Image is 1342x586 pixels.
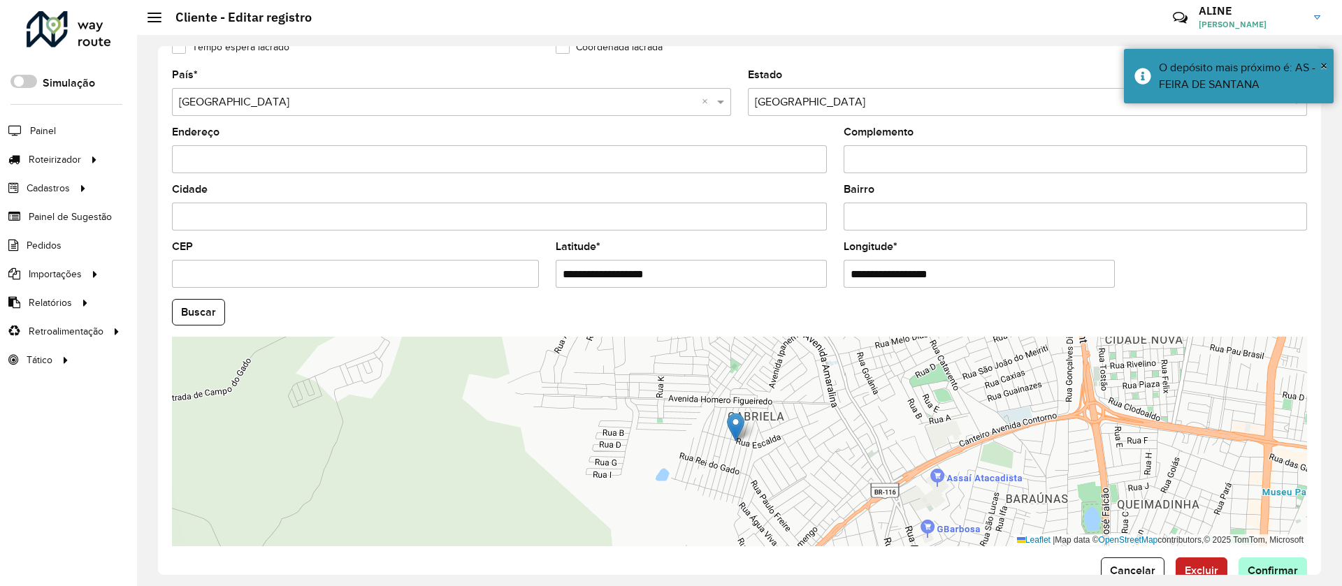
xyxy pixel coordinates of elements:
[172,40,289,54] label: Tempo espera lacrado
[29,267,82,281] span: Importações
[1165,3,1195,33] a: Contato Rápido
[1101,557,1164,584] button: Cancelar
[43,75,95,91] label: Simulação
[844,238,897,255] label: Longitude
[1248,564,1298,576] span: Confirmar
[1320,58,1327,73] span: ×
[1159,59,1323,93] div: O depósito mais próximo é: AS - FEIRA DE SANTANA
[172,238,193,255] label: CEP
[1013,534,1307,546] div: Map data © contributors,© 2025 TomTom, Microsoft
[844,124,914,140] label: Complemento
[161,10,312,25] h2: Cliente - Editar registro
[844,181,874,198] label: Bairro
[27,238,62,253] span: Pedidos
[1199,18,1304,31] span: [PERSON_NAME]
[172,66,198,83] label: País
[172,124,219,140] label: Endereço
[1053,535,1055,545] span: |
[702,94,714,110] span: Clear all
[1185,564,1218,576] span: Excluir
[29,324,103,339] span: Retroalimentação
[29,210,112,224] span: Painel de Sugestão
[1320,55,1327,76] button: Close
[29,152,81,167] span: Roteirizador
[172,299,225,325] button: Buscar
[1017,535,1051,545] a: Leaflet
[29,295,72,310] span: Relatórios
[1110,564,1155,576] span: Cancelar
[27,353,52,367] span: Tático
[27,181,70,196] span: Cadastros
[556,40,663,54] label: Coordenada lacrada
[1176,557,1227,584] button: Excluir
[727,413,744,441] img: Marker
[1199,4,1304,17] h3: ALINE
[556,238,600,255] label: Latitude
[30,124,56,138] span: Painel
[172,181,208,198] label: Cidade
[1239,557,1307,584] button: Confirmar
[748,66,782,83] label: Estado
[1099,535,1158,545] a: OpenStreetMap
